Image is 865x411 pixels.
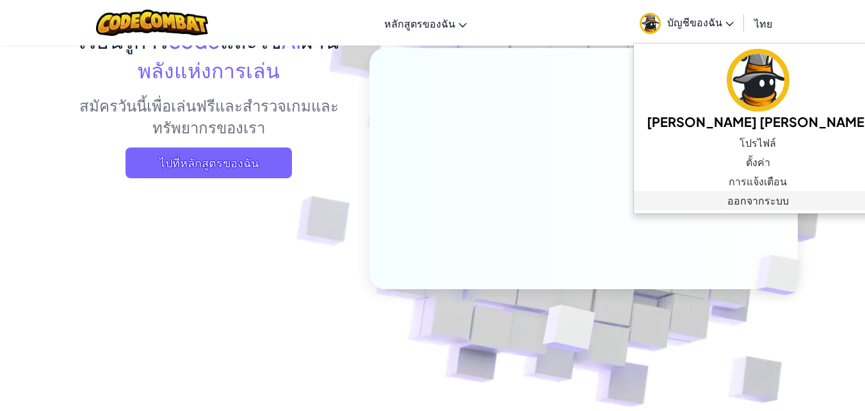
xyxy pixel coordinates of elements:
span: ไทย [754,17,772,30]
p: สมัครวันนี้เพื่อเล่นฟรีและสำรวจเกมและทรัพยากรของเรา [68,94,350,138]
a: ไปที่หลักสูตรของฉัน [125,147,292,178]
img: CodeCombat logo [96,10,208,36]
span: พลังแห่งการเล่น [138,57,280,83]
a: ไทย [748,6,779,40]
img: Overlap cubes [511,278,626,384]
a: หลักสูตรของฉัน [378,6,473,40]
span: หลักสูตรของฉัน [384,17,455,30]
span: บัญชีของฉัน [667,15,734,29]
a: บัญชีของฉัน [633,3,740,43]
img: avatar [727,49,789,112]
img: Overlap cubes [734,228,830,322]
span: การแจ้งเตือน [729,174,787,189]
img: avatar [640,13,661,34]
